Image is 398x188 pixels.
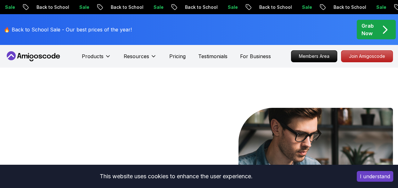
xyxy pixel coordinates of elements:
p: Sale [265,4,285,10]
div: This website uses cookies to enhance the user experience. [5,169,347,183]
a: For Business [240,53,271,60]
a: Pricing [169,53,186,60]
p: Back to School [148,4,191,10]
p: Members Area [291,51,337,62]
p: Back to School [74,4,117,10]
p: Sale [117,4,137,10]
p: Sale [339,4,360,10]
a: Join Amigoscode [341,50,393,62]
p: Grab Now [362,22,374,37]
p: Resources [124,53,149,60]
p: Sale [42,4,63,10]
button: Products [82,53,111,65]
a: Members Area [291,50,337,62]
p: Sale [191,4,211,10]
p: Back to School [222,4,265,10]
a: Testimonials [198,53,227,60]
p: Products [82,53,104,60]
p: Join Amigoscode [341,51,393,62]
p: Back to School [297,4,339,10]
button: Accept cookies [357,171,393,182]
p: 🔥 Back to School Sale - Our best prices of the year! [4,26,132,33]
button: Resources [124,53,157,65]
